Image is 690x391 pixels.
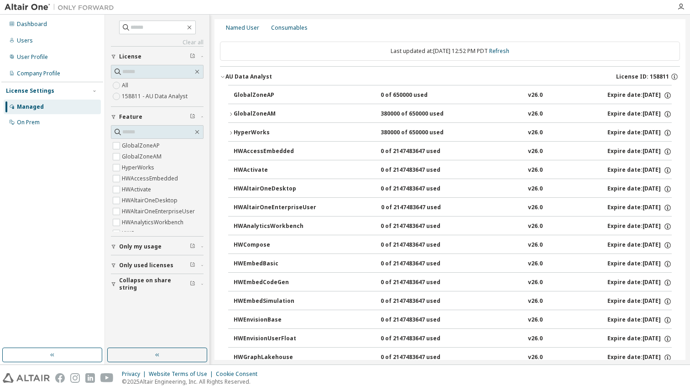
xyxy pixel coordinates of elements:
[226,24,259,32] div: Named User
[122,217,185,228] label: HWAnalyticsWorkbench
[607,148,672,156] div: Expire date: [DATE]
[55,373,65,383] img: facebook.svg
[234,179,672,199] button: HWAltairOneDesktop0 of 2147483647 usedv26.0Expire date:[DATE]
[607,335,672,343] div: Expire date: [DATE]
[381,185,463,193] div: 0 of 2147483647 used
[220,42,680,61] div: Last updated at: [DATE] 12:52 PM PDT
[234,254,672,274] button: HWEmbedBasic0 of 2147483647 usedv26.0Expire date:[DATE]
[216,370,263,378] div: Cookie Consent
[234,185,316,193] div: HWAltairOneDesktop
[234,260,316,268] div: HWEmbedBasic
[607,260,672,268] div: Expire date: [DATE]
[234,297,316,306] div: HWEmbedSimulation
[17,53,48,61] div: User Profile
[381,316,463,324] div: 0 of 2147483647 used
[234,129,316,137] div: HyperWorks
[3,373,50,383] img: altair_logo.svg
[122,184,153,195] label: HWActivate
[234,335,316,343] div: HWEnvisionUserFloat
[234,273,672,293] button: HWEmbedCodeGen0 of 2147483647 usedv26.0Expire date:[DATE]
[149,370,216,378] div: Website Terms of Use
[489,47,509,55] a: Refresh
[17,103,44,111] div: Managed
[111,255,204,275] button: Only used licenses
[234,354,316,362] div: HWGraphLakehouse
[122,162,156,173] label: HyperWorks
[122,91,189,102] label: 158811 - AU Data Analyst
[381,129,463,137] div: 380000 of 650000 used
[528,335,543,343] div: v26.0
[528,279,543,287] div: v26.0
[111,237,204,257] button: Only my usage
[122,228,158,239] label: HWCompose
[381,260,463,268] div: 0 of 2147483647 used
[190,280,195,288] span: Clear filter
[5,3,119,12] img: Altair One
[607,297,672,306] div: Expire date: [DATE]
[528,166,543,174] div: v26.0
[119,277,190,291] span: Collapse on share string
[234,85,672,106] button: GlobalZoneAP0 of 650000 usedv26.0Expire date:[DATE]
[234,166,316,174] div: HWActivate
[220,67,680,87] button: AU Data AnalystLicense ID: 158811
[234,316,316,324] div: HWEnvisionBase
[122,151,163,162] label: GlobalZoneAM
[528,185,543,193] div: v26.0
[381,335,463,343] div: 0 of 2147483647 used
[17,119,40,126] div: On Prem
[100,373,114,383] img: youtube.svg
[607,129,672,137] div: Expire date: [DATE]
[234,241,316,249] div: HWCompose
[381,279,463,287] div: 0 of 2147483647 used
[607,241,672,249] div: Expire date: [DATE]
[528,204,543,212] div: v26.0
[111,274,204,294] button: Collapse on share string
[119,113,142,121] span: Feature
[381,110,463,118] div: 380000 of 650000 used
[607,316,672,324] div: Expire date: [DATE]
[234,110,316,118] div: GlobalZoneAM
[190,113,195,121] span: Clear filter
[190,53,195,60] span: Clear filter
[111,39,204,46] a: Clear all
[234,329,672,349] button: HWEnvisionUserFloat0 of 2147483647 usedv26.0Expire date:[DATE]
[381,354,463,362] div: 0 of 2147483647 used
[381,204,463,212] div: 0 of 2147483647 used
[17,70,60,77] div: Company Profile
[607,110,672,118] div: Expire date: [DATE]
[85,373,95,383] img: linkedin.svg
[234,160,672,180] button: HWActivate0 of 2147483647 usedv26.0Expire date:[DATE]
[234,310,672,330] button: HWEnvisionBase0 of 2147483647 usedv26.0Expire date:[DATE]
[381,297,463,306] div: 0 of 2147483647 used
[122,378,263,386] p: © 2025 Altair Engineering, Inc. All Rights Reserved.
[228,123,672,143] button: HyperWorks380000 of 650000 usedv26.0Expire date:[DATE]
[234,217,672,237] button: HWAnalyticsWorkbench0 of 2147483647 usedv26.0Expire date:[DATE]
[528,110,543,118] div: v26.0
[6,87,54,95] div: License Settings
[122,173,180,184] label: HWAccessEmbedded
[234,222,316,231] div: HWAnalyticsWorkbench
[234,198,672,218] button: HWAltairOneEnterpriseUser0 of 2147483647 usedv26.0Expire date:[DATE]
[607,185,672,193] div: Expire date: [DATE]
[228,104,672,124] button: GlobalZoneAM380000 of 650000 usedv26.0Expire date:[DATE]
[607,91,672,100] div: Expire date: [DATE]
[234,204,316,212] div: HWAltairOneEnterpriseUser
[607,204,672,212] div: Expire date: [DATE]
[70,373,80,383] img: instagram.svg
[119,243,162,250] span: Only my usage
[528,91,543,100] div: v26.0
[234,142,672,162] button: HWAccessEmbedded0 of 2147483647 usedv26.0Expire date:[DATE]
[119,53,141,60] span: License
[122,206,197,217] label: HWAltairOneEnterpriseUser
[234,279,316,287] div: HWEmbedCodeGen
[607,166,672,174] div: Expire date: [DATE]
[528,354,543,362] div: v26.0
[122,140,162,151] label: GlobalZoneAP
[528,129,543,137] div: v26.0
[190,243,195,250] span: Clear filter
[528,316,543,324] div: v26.0
[381,222,463,231] div: 0 of 2147483647 used
[528,260,543,268] div: v26.0
[607,279,672,287] div: Expire date: [DATE]
[607,354,672,362] div: Expire date: [DATE]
